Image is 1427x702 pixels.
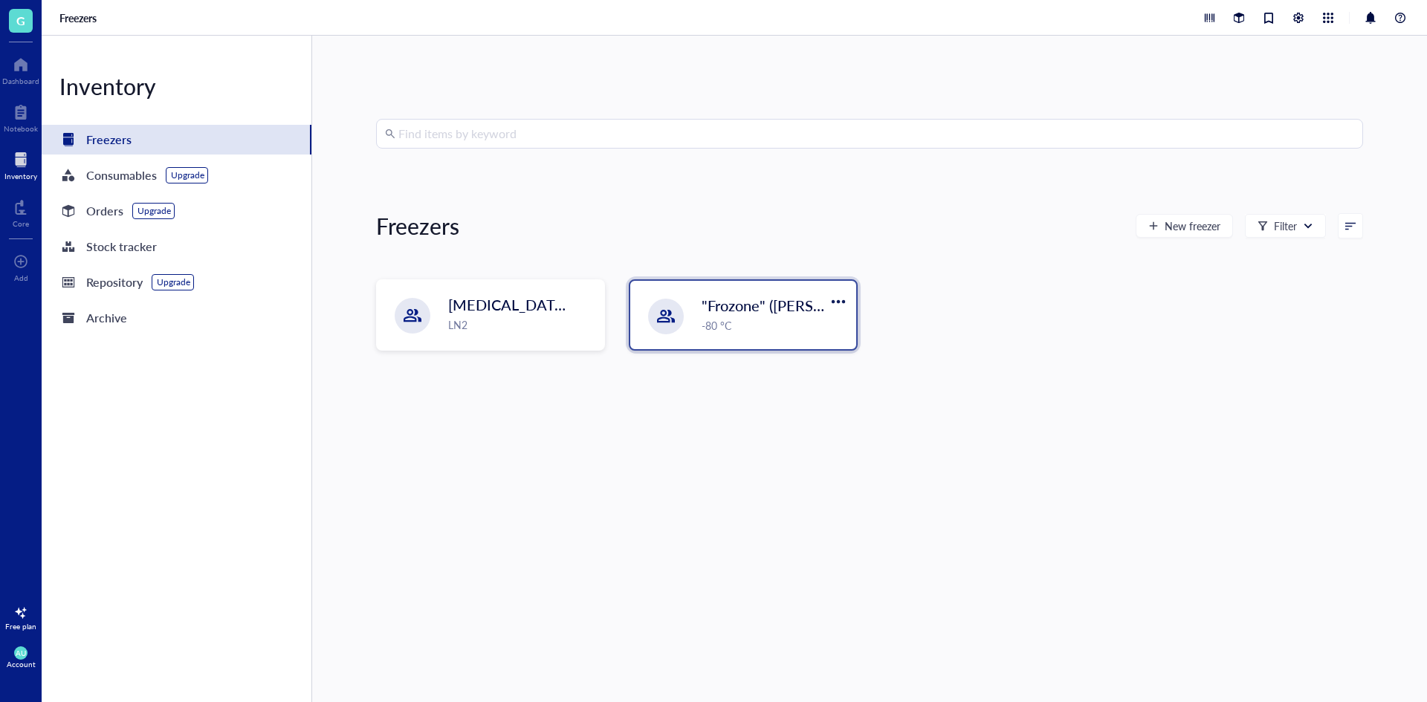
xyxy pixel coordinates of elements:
a: Archive [42,303,311,333]
div: Dashboard [2,77,39,85]
div: Inventory [42,71,311,101]
div: Upgrade [137,205,171,217]
div: Inventory [4,172,37,181]
span: AU [16,649,26,657]
div: Upgrade [171,169,204,181]
a: Core [13,195,29,228]
div: Free plan [5,622,36,631]
span: G [16,11,25,30]
div: Freezers [86,129,132,150]
div: Consumables [86,165,157,186]
div: Orders [86,201,123,221]
div: Filter [1274,218,1297,234]
div: Archive [86,308,127,328]
a: Freezers [59,11,100,25]
a: Notebook [4,100,38,133]
div: Repository [86,272,143,293]
div: Core [13,219,29,228]
a: Stock tracker [42,232,311,261]
a: Inventory [4,148,37,181]
a: OrdersUpgrade [42,196,311,226]
a: RepositoryUpgrade [42,267,311,297]
a: Dashboard [2,53,39,85]
span: [MEDICAL_DATA] Storage ([PERSON_NAME]/[PERSON_NAME]) [448,294,878,315]
a: Freezers [42,125,311,155]
button: New freezer [1136,214,1233,238]
span: New freezer [1165,220,1220,232]
div: Add [14,273,28,282]
div: Account [7,660,36,669]
span: "Frozone" ([PERSON_NAME]/[PERSON_NAME]) [702,295,1021,316]
a: ConsumablesUpgrade [42,160,311,190]
div: Stock tracker [86,236,157,257]
div: Freezers [376,211,459,241]
div: LN2 [448,316,595,333]
div: -80 °C [702,317,847,334]
div: Upgrade [157,276,190,288]
div: Notebook [4,124,38,133]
